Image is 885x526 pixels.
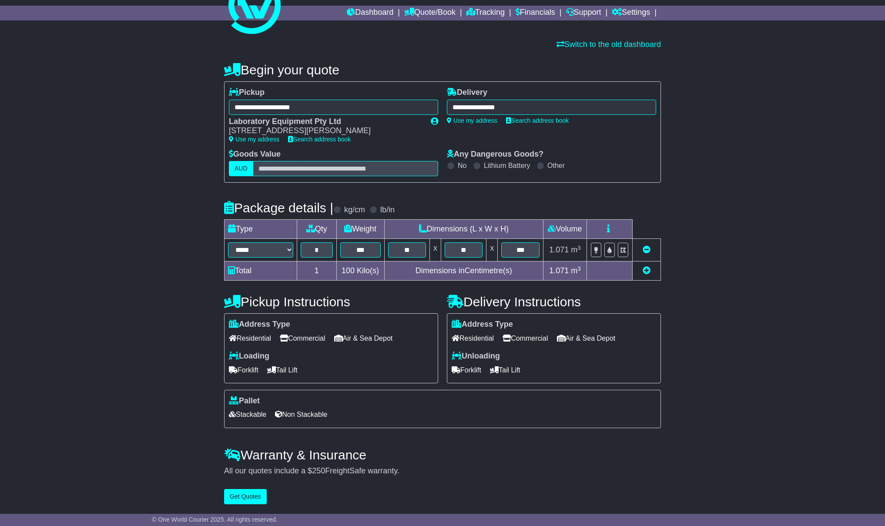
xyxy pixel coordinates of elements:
[224,295,438,309] h4: Pickup Instructions
[229,408,266,421] span: Stackable
[506,117,569,124] a: Search address book
[334,332,393,345] span: Air & Sea Depot
[612,6,650,20] a: Settings
[458,161,466,170] label: No
[486,239,498,261] td: x
[577,265,581,272] sup: 3
[490,363,520,377] span: Tail Lift
[344,205,365,215] label: kg/cm
[452,320,513,329] label: Address Type
[229,332,271,345] span: Residential
[267,363,298,377] span: Tail Lift
[342,266,355,275] span: 100
[229,161,253,176] label: AUD
[577,245,581,251] sup: 3
[297,220,337,239] td: Qty
[225,220,297,239] td: Type
[566,6,601,20] a: Support
[384,220,543,239] td: Dimensions (L x W x H)
[549,266,569,275] span: 1.071
[466,6,505,20] a: Tracking
[452,363,481,377] span: Forklift
[571,245,581,254] span: m
[224,448,661,462] h4: Warranty & Insurance
[547,161,565,170] label: Other
[447,150,543,159] label: Any Dangerous Goods?
[404,6,456,20] a: Quote/Book
[452,332,494,345] span: Residential
[275,408,327,421] span: Non Stackable
[484,161,530,170] label: Lithium Battery
[571,266,581,275] span: m
[336,261,384,281] td: Kilo(s)
[229,136,279,143] a: Use my address
[447,117,497,124] a: Use my address
[229,117,422,127] div: Laboratory Equipment Pty Ltd
[225,261,297,281] td: Total
[336,220,384,239] td: Weight
[380,205,395,215] label: lb/in
[224,63,661,77] h4: Begin your quote
[643,245,650,254] a: Remove this item
[288,136,351,143] a: Search address book
[503,332,548,345] span: Commercial
[280,332,325,345] span: Commercial
[543,220,587,239] td: Volume
[556,40,661,49] a: Switch to the old dashboard
[224,489,267,504] button: Get Quotes
[229,396,260,406] label: Pallet
[452,352,500,361] label: Unloading
[312,466,325,475] span: 250
[447,88,487,97] label: Delivery
[229,88,265,97] label: Pickup
[229,150,281,159] label: Goods Value
[229,126,422,136] div: [STREET_ADDRESS][PERSON_NAME]
[643,266,650,275] a: Add new item
[152,516,278,523] span: © One World Courier 2025. All rights reserved.
[430,239,441,261] td: x
[229,352,269,361] label: Loading
[549,245,569,254] span: 1.071
[347,6,393,20] a: Dashboard
[297,261,337,281] td: 1
[384,261,543,281] td: Dimensions in Centimetre(s)
[447,295,661,309] h4: Delivery Instructions
[224,201,333,215] h4: Package details |
[557,332,616,345] span: Air & Sea Depot
[516,6,555,20] a: Financials
[229,363,258,377] span: Forklift
[229,320,290,329] label: Address Type
[224,466,661,476] div: All our quotes include a $ FreightSafe warranty.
